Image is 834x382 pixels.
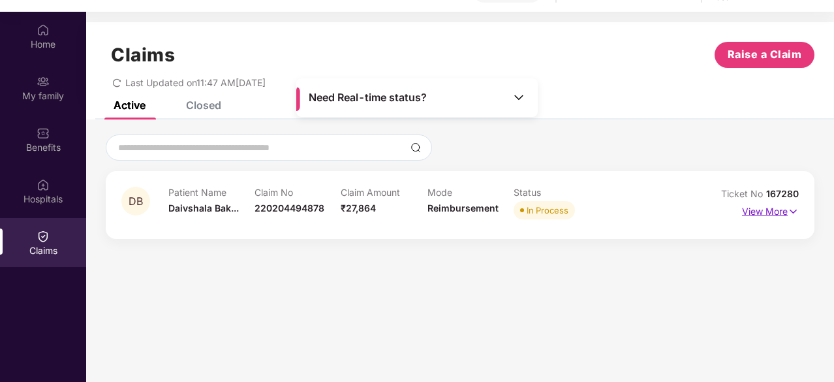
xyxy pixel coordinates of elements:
[766,188,799,199] span: 167280
[168,187,255,198] p: Patient Name
[37,24,50,37] img: svg+xml;base64,PHN2ZyBpZD0iSG9tZSIgeG1sbnM9Imh0dHA6Ly93d3cudzMub3JnLzIwMDAvc3ZnIiB3aWR0aD0iMjAiIG...
[309,91,427,104] span: Need Real-time status?
[514,187,600,198] p: Status
[37,127,50,140] img: svg+xml;base64,PHN2ZyBpZD0iQmVuZWZpdHMiIHhtbG5zPSJodHRwOi8vd3d3LnczLm9yZy8yMDAwL3N2ZyIgd2lkdGg9Ij...
[427,202,499,214] span: Reimbursement
[512,91,525,104] img: Toggle Icon
[129,196,143,207] span: DB
[742,201,799,219] p: View More
[114,99,146,112] div: Active
[788,204,799,219] img: svg+xml;base64,PHN2ZyB4bWxucz0iaHR0cDovL3d3dy53My5vcmcvMjAwMC9zdmciIHdpZHRoPSIxNyIgaGVpZ2h0PSIxNy...
[255,202,324,214] span: 220204494878
[341,202,376,214] span: ₹27,864
[125,77,266,88] span: Last Updated on 11:47 AM[DATE]
[341,187,427,198] p: Claim Amount
[728,46,802,63] span: Raise a Claim
[168,202,239,214] span: Daivshala Bak...
[37,230,50,243] img: svg+xml;base64,PHN2ZyBpZD0iQ2xhaW0iIHhtbG5zPSJodHRwOi8vd3d3LnczLm9yZy8yMDAwL3N2ZyIgd2lkdGg9IjIwIi...
[715,42,814,68] button: Raise a Claim
[721,188,766,199] span: Ticket No
[427,187,514,198] p: Mode
[37,75,50,88] img: svg+xml;base64,PHN2ZyB3aWR0aD0iMjAiIGhlaWdodD0iMjAiIHZpZXdCb3g9IjAgMCAyMCAyMCIgZmlsbD0ibm9uZSIgeG...
[112,77,121,88] span: redo
[527,204,568,217] div: In Process
[111,44,175,66] h1: Claims
[37,178,50,191] img: svg+xml;base64,PHN2ZyBpZD0iSG9zcGl0YWxzIiB4bWxucz0iaHR0cDovL3d3dy53My5vcmcvMjAwMC9zdmciIHdpZHRoPS...
[186,99,221,112] div: Closed
[410,142,421,153] img: svg+xml;base64,PHN2ZyBpZD0iU2VhcmNoLTMyeDMyIiB4bWxucz0iaHR0cDovL3d3dy53My5vcmcvMjAwMC9zdmciIHdpZH...
[255,187,341,198] p: Claim No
